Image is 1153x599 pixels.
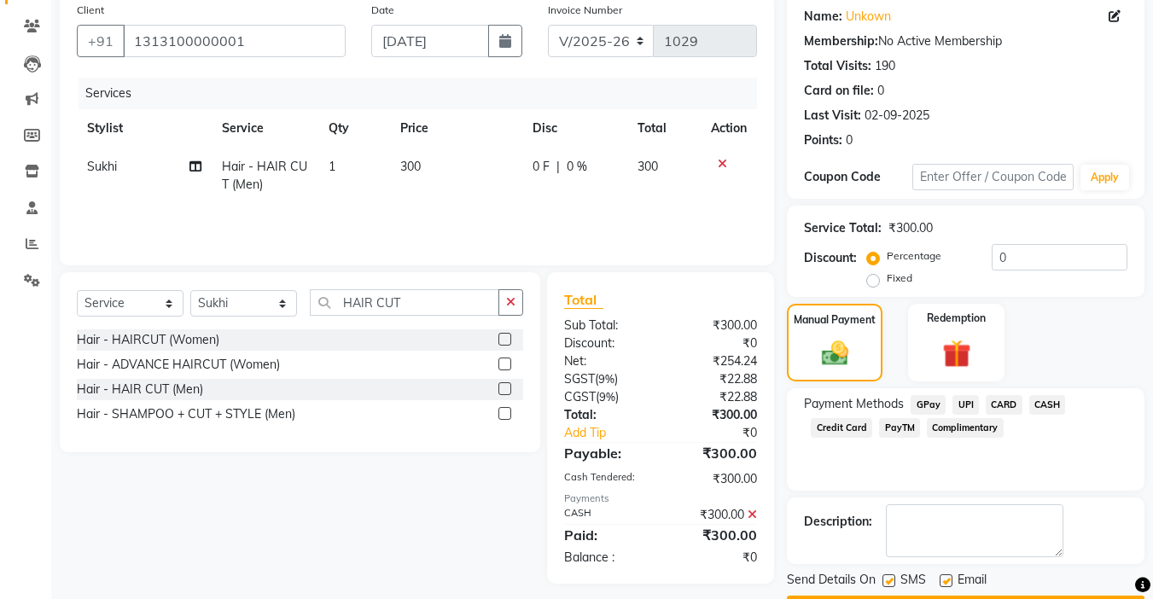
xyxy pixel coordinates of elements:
div: Sub Total: [551,317,661,334]
button: +91 [77,25,125,57]
label: Manual Payment [794,312,876,328]
label: Redemption [927,311,986,326]
span: CASH [1029,395,1066,415]
div: Discount: [551,334,661,352]
div: Payments [564,491,757,506]
label: Invoice Number [548,3,622,18]
div: ₹300.00 [661,317,770,334]
span: Complimentary [927,418,1004,438]
span: 0 F [533,158,550,176]
div: ₹300.00 [661,406,770,424]
img: _gift.svg [934,336,980,371]
label: Date [371,3,394,18]
div: ₹254.24 [661,352,770,370]
div: Services [79,78,770,109]
div: Total Visits: [804,57,871,75]
div: Description: [804,513,872,531]
div: ₹0 [679,424,771,442]
div: Last Visit: [804,107,861,125]
div: Hair - HAIRCUT (Women) [77,331,219,349]
span: Credit Card [811,418,872,438]
span: 9% [599,390,615,404]
div: Hair - SHAMPOO + CUT + STYLE (Men) [77,405,295,423]
div: 0 [846,131,853,149]
div: ₹22.88 [661,388,770,406]
label: Client [77,3,104,18]
span: 300 [638,159,658,174]
div: Membership: [804,32,878,50]
a: Unkown [846,8,891,26]
div: ( ) [551,370,661,388]
span: CGST [564,389,596,404]
div: CASH [551,506,661,524]
div: ( ) [551,388,661,406]
div: Payable: [551,443,661,463]
div: Discount: [804,249,857,267]
div: 0 [877,82,884,100]
div: Net: [551,352,661,370]
span: SGST [564,371,595,387]
span: GPay [911,395,946,415]
span: 300 [400,159,421,174]
span: CARD [986,395,1022,415]
div: ₹300.00 [661,443,770,463]
th: Action [701,109,757,148]
div: Hair - HAIR CUT (Men) [77,381,203,398]
a: Add Tip [551,424,678,442]
span: Sukhi [87,159,117,174]
label: Fixed [887,270,912,286]
div: Paid: [551,525,661,545]
span: Hair - HAIR CUT (Men) [222,159,307,192]
span: Total [564,291,603,309]
div: ₹0 [661,549,770,567]
input: Search or Scan [310,289,499,316]
div: Name: [804,8,842,26]
label: Percentage [887,248,941,264]
div: Hair - ADVANCE HAIRCUT (Women) [77,356,280,374]
div: ₹0 [661,334,770,352]
th: Price [390,109,522,148]
th: Total [627,109,702,148]
span: 0 % [567,158,587,176]
div: Balance : [551,549,661,567]
span: 1 [329,159,335,174]
div: Cash Tendered: [551,470,661,488]
div: Service Total: [804,219,882,237]
th: Disc [522,109,627,148]
span: | [556,158,560,176]
th: Stylist [77,109,212,148]
span: UPI [952,395,979,415]
span: SMS [900,571,926,592]
span: PayTM [879,418,920,438]
th: Service [212,109,319,148]
input: Search by Name/Mobile/Email/Code [123,25,346,57]
span: 9% [598,372,614,386]
div: Coupon Code [804,168,911,186]
div: Total: [551,406,661,424]
div: Points: [804,131,842,149]
button: Apply [1080,165,1129,190]
div: No Active Membership [804,32,1127,50]
div: ₹22.88 [661,370,770,388]
span: Payment Methods [804,395,904,413]
div: ₹300.00 [888,219,933,237]
img: _cash.svg [813,338,857,369]
div: ₹300.00 [661,470,770,488]
div: 190 [875,57,895,75]
div: ₹300.00 [661,525,770,545]
span: Send Details On [787,571,876,592]
div: ₹300.00 [661,506,770,524]
div: 02-09-2025 [865,107,929,125]
div: Card on file: [804,82,874,100]
input: Enter Offer / Coupon Code [912,164,1074,190]
span: Email [958,571,987,592]
th: Qty [318,109,390,148]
